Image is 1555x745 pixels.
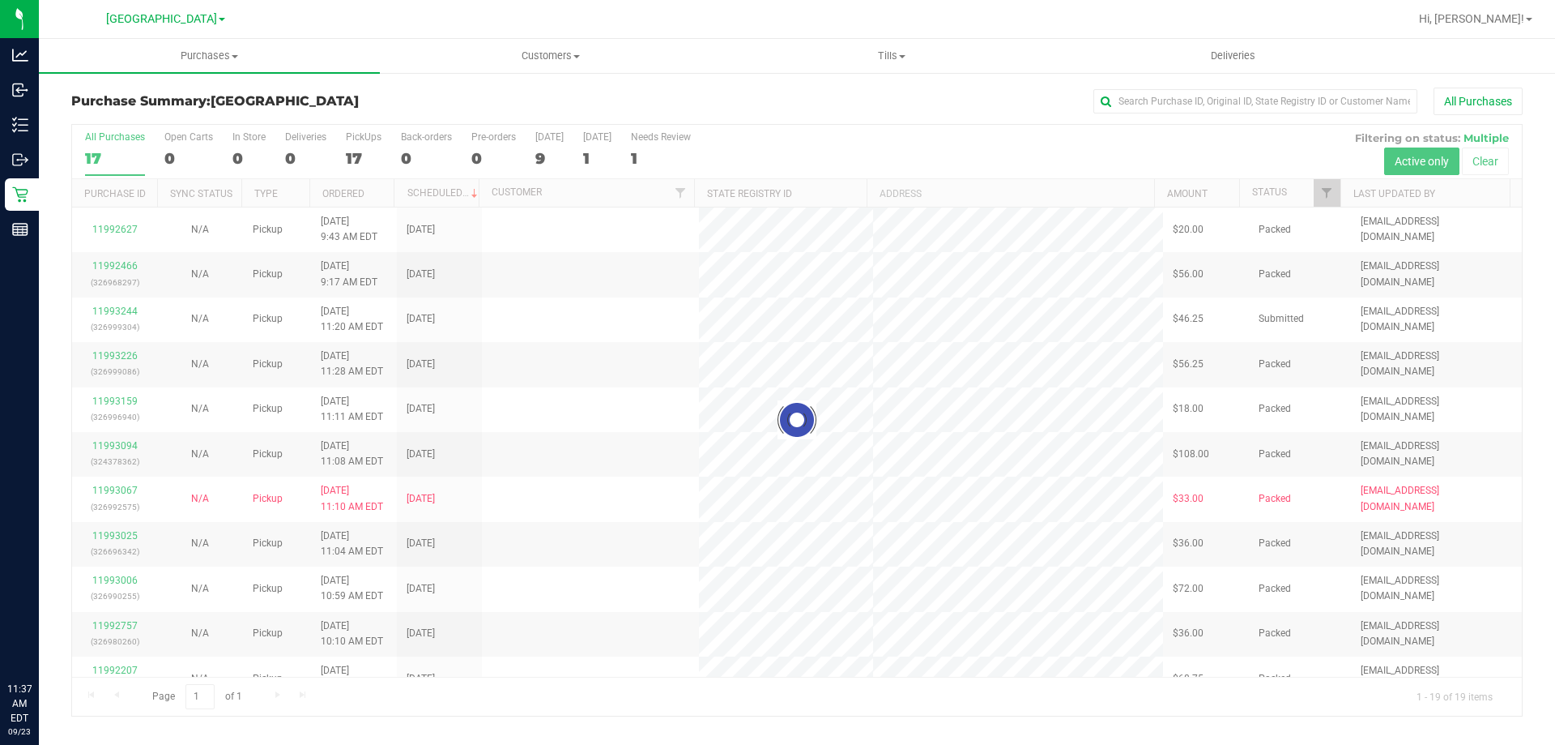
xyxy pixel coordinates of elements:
[39,39,380,73] a: Purchases
[7,726,32,738] p: 09/23
[211,93,359,109] span: [GEOGRAPHIC_DATA]
[12,186,28,203] inline-svg: Retail
[106,12,217,26] span: [GEOGRAPHIC_DATA]
[39,49,380,63] span: Purchases
[721,39,1062,73] a: Tills
[71,94,555,109] h3: Purchase Summary:
[1434,88,1523,115] button: All Purchases
[12,152,28,168] inline-svg: Outbound
[1189,49,1277,63] span: Deliveries
[12,82,28,98] inline-svg: Inbound
[12,221,28,238] inline-svg: Reports
[380,39,721,73] a: Customers
[1093,89,1417,113] input: Search Purchase ID, Original ID, State Registry ID or Customer Name...
[12,47,28,63] inline-svg: Analytics
[16,615,65,664] iframe: Resource center
[1063,39,1404,73] a: Deliveries
[12,117,28,133] inline-svg: Inventory
[7,682,32,726] p: 11:37 AM EDT
[381,49,720,63] span: Customers
[1419,12,1524,25] span: Hi, [PERSON_NAME]!
[722,49,1061,63] span: Tills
